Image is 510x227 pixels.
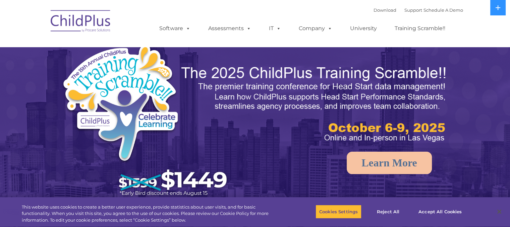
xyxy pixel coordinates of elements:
[262,22,288,35] a: IT
[202,22,258,35] a: Assessments
[404,7,422,13] a: Support
[153,22,197,35] a: Software
[93,72,122,77] span: Phone number
[415,205,465,219] button: Accept All Cookies
[22,204,281,224] div: This website uses cookies to create a better user experience, provide statistics about user visit...
[343,22,384,35] a: University
[316,205,361,219] button: Cookies Settings
[374,7,463,13] font: |
[374,7,396,13] a: Download
[423,7,463,13] a: Schedule A Demo
[492,204,507,219] button: Close
[388,22,452,35] a: Training Scramble!!
[47,5,114,39] img: ChildPlus by Procare Solutions
[347,152,432,174] a: Learn More
[367,205,409,219] button: Reject All
[292,22,339,35] a: Company
[93,44,114,49] span: Last name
